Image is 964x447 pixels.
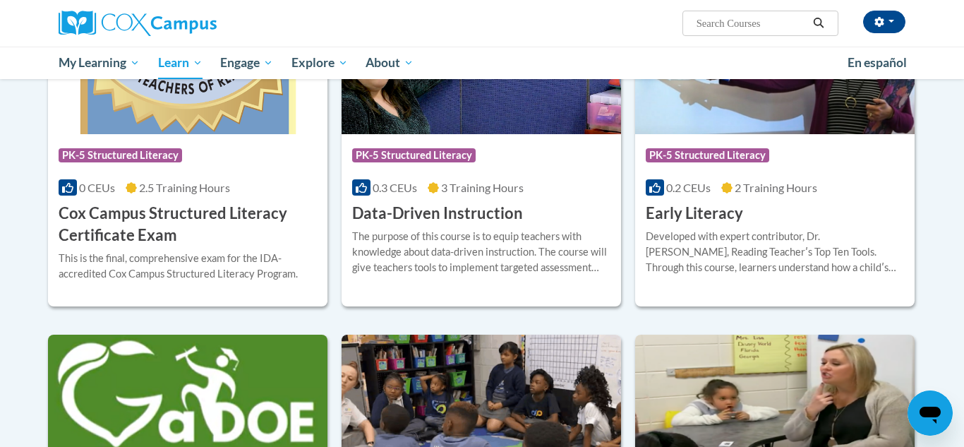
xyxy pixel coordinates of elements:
[666,181,711,194] span: 0.2 CEUs
[441,181,524,194] span: 3 Training Hours
[59,11,217,36] img: Cox Campus
[863,11,905,33] button: Account Settings
[908,391,953,436] iframe: Button to launch messaging window
[211,47,282,79] a: Engage
[59,148,182,162] span: PK-5 Structured Literacy
[735,181,817,194] span: 2 Training Hours
[373,181,417,194] span: 0.3 CEUs
[59,203,317,246] h3: Cox Campus Structured Literacy Certificate Exam
[838,48,916,78] a: En español
[149,47,212,79] a: Learn
[646,148,769,162] span: PK-5 Structured Literacy
[352,148,476,162] span: PK-5 Structured Literacy
[282,47,357,79] a: Explore
[366,54,414,71] span: About
[37,47,927,79] div: Main menu
[139,181,230,194] span: 2.5 Training Hours
[695,15,808,32] input: Search Courses
[352,203,523,225] h3: Data-Driven Instruction
[808,15,829,32] button: Search
[220,54,273,71] span: Engage
[158,54,203,71] span: Learn
[357,47,423,79] a: About
[352,229,610,275] div: The purpose of this course is to equip teachers with knowledge about data-driven instruction. The...
[49,47,149,79] a: My Learning
[848,55,907,70] span: En español
[646,229,904,275] div: Developed with expert contributor, Dr. [PERSON_NAME], Reading Teacherʹs Top Ten Tools. Through th...
[646,203,743,225] h3: Early Literacy
[59,54,140,71] span: My Learning
[59,11,327,36] a: Cox Campus
[79,181,115,194] span: 0 CEUs
[291,54,348,71] span: Explore
[59,251,317,282] div: This is the final, comprehensive exam for the IDA-accredited Cox Campus Structured Literacy Program.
